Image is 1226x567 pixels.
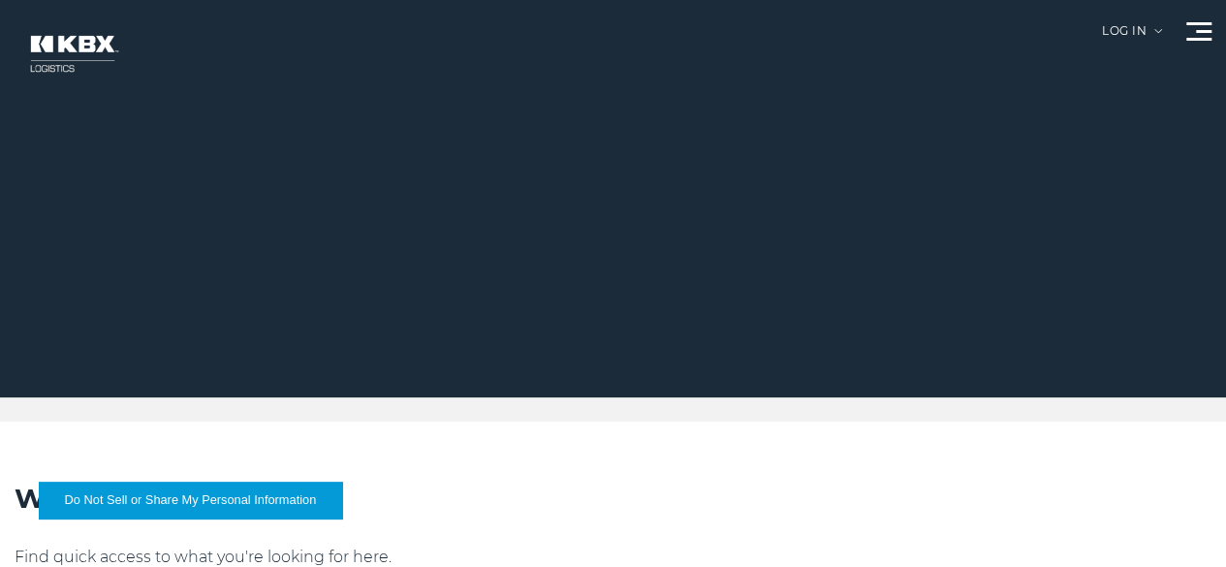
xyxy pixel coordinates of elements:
[15,19,131,88] img: kbx logo
[1154,29,1162,33] img: arrow
[39,482,342,519] button: Do Not Sell or Share My Personal Information
[15,480,1211,517] h2: Welcome to KBX!
[1102,25,1162,51] div: Log in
